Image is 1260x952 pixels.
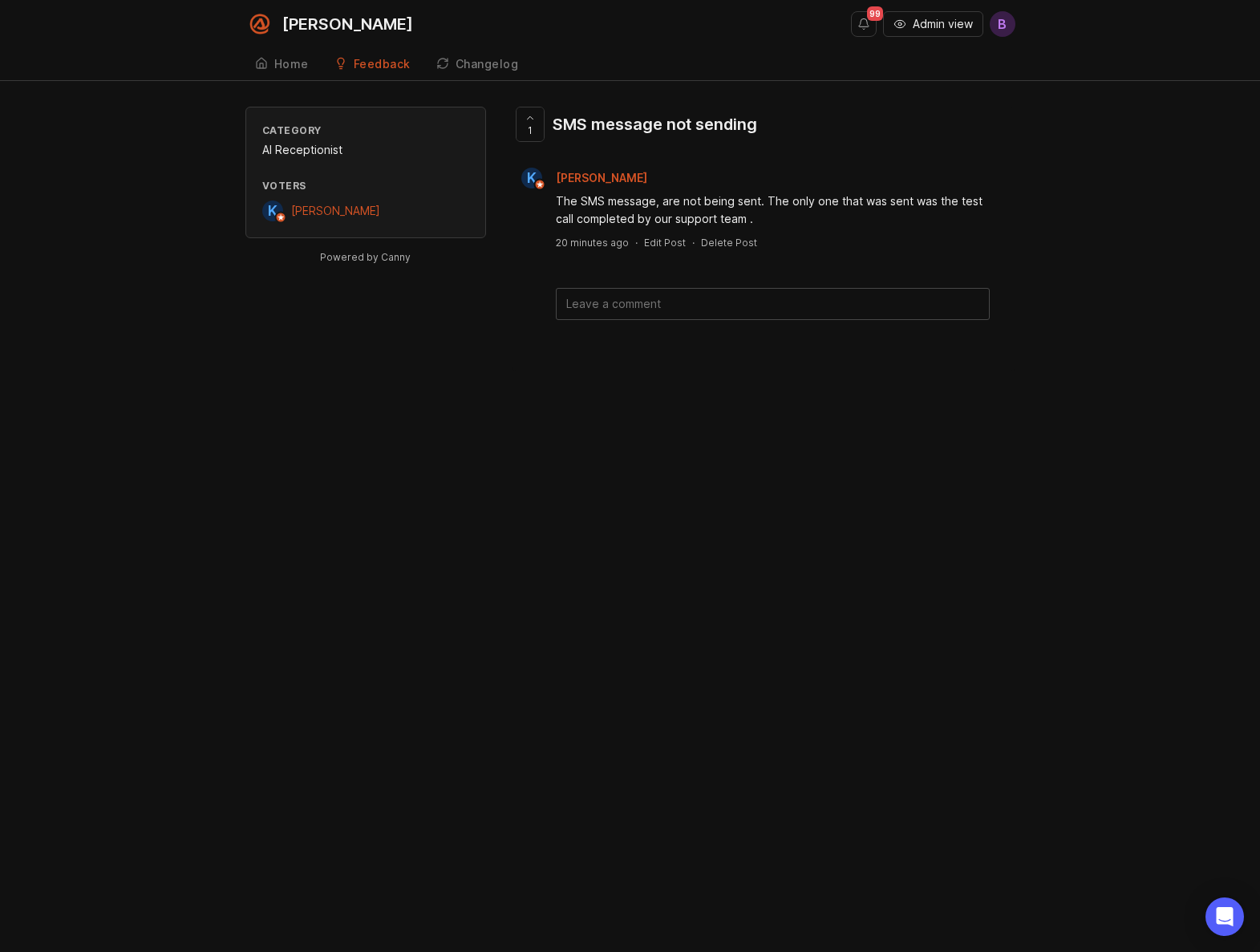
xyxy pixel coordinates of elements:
[1205,897,1244,936] div: Open Intercom Messenger
[354,59,411,70] div: Feedback
[692,236,695,249] div: ·
[274,59,309,70] div: Home
[528,124,533,137] span: 1
[521,168,542,188] div: K
[245,48,318,81] a: Home
[291,204,380,217] span: [PERSON_NAME]
[883,11,983,37] button: Admin view
[262,124,469,137] div: Category
[556,171,647,184] span: [PERSON_NAME]
[427,48,529,81] a: Changelog
[456,59,519,70] div: Changelog
[913,16,973,32] span: Admin view
[282,16,413,32] div: [PERSON_NAME]
[318,248,413,266] a: Powered by Canny
[990,11,1015,37] button: B
[556,192,990,228] div: The SMS message, are not being sent. The only one that was sent was the test call completed by ou...
[516,107,545,142] button: 1
[556,236,629,249] a: 20 minutes ago
[262,141,469,159] div: AI Receptionist
[998,14,1007,34] span: B
[262,179,469,192] div: Voters
[644,236,686,249] div: Edit Post
[867,6,883,21] span: 99
[512,168,660,188] a: K[PERSON_NAME]
[262,201,380,221] a: K[PERSON_NAME]
[701,236,757,249] div: Delete Post
[851,11,877,37] button: Notifications
[274,212,286,224] img: member badge
[635,236,638,249] div: ·
[533,179,545,191] img: member badge
[245,10,274,38] img: Smith.ai logo
[553,113,757,136] div: SMS message not sending
[325,48,420,81] a: Feedback
[262,201,283,221] div: K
